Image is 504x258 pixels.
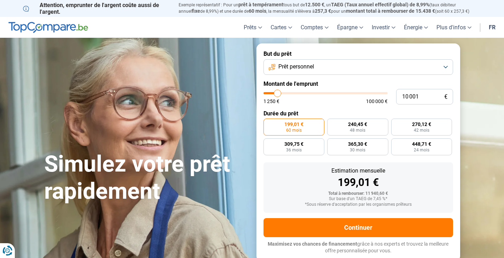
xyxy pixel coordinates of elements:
[239,17,266,38] a: Prêts
[269,197,447,202] div: Sur base d'un TAEG de 7,45 %*
[278,63,314,71] span: Prêt personnel
[263,80,453,87] label: Montant de l'emprunt
[400,17,432,38] a: Énergie
[412,142,431,146] span: 448,71 €
[346,8,435,14] span: montant total à rembourser de 15.438 €
[348,122,367,127] span: 240,45 €
[263,50,453,57] label: But du prêt
[350,128,365,132] span: 48 mois
[179,2,481,14] p: Exemple représentatif : Pour un tous but de , un (taux débiteur annuel de 8,99%) et une durée de ...
[44,151,248,205] h1: Simulez votre prêt rapidement
[366,99,388,104] span: 100 000 €
[238,2,283,7] span: prêt à tempérament
[350,148,365,152] span: 30 mois
[269,168,447,174] div: Estimation mensuelle
[269,177,447,188] div: 199,01 €
[348,142,367,146] span: 365,30 €
[485,17,500,38] a: fr
[192,8,200,14] span: fixe
[367,17,400,38] a: Investir
[263,99,279,104] span: 1 250 €
[8,22,88,33] img: TopCompare
[315,8,331,14] span: 257,3 €
[333,17,367,38] a: Épargne
[263,59,453,75] button: Prêt personnel
[284,142,303,146] span: 309,75 €
[432,17,476,38] a: Plus d'infos
[269,191,447,196] div: Total à rembourser: 11 940,60 €
[266,17,296,38] a: Cartes
[412,122,431,127] span: 270,12 €
[296,17,333,38] a: Comptes
[286,128,302,132] span: 60 mois
[414,128,429,132] span: 42 mois
[263,110,453,117] label: Durée du prêt
[414,148,429,152] span: 24 mois
[263,241,453,254] p: grâce à nos experts et trouvez la meilleure offre personnalisée pour vous.
[263,218,453,237] button: Continuer
[23,2,170,15] p: Attention, emprunter de l'argent coûte aussi de l'argent.
[286,148,302,152] span: 36 mois
[331,2,429,7] span: TAEG (Taux annuel effectif global) de 8,99%
[305,2,324,7] span: 12.500 €
[284,122,303,127] span: 199,01 €
[444,94,447,100] span: €
[249,8,266,14] span: 60 mois
[268,241,357,247] span: Maximisez vos chances de financement
[269,202,447,207] div: *Sous réserve d'acceptation par les organismes prêteurs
